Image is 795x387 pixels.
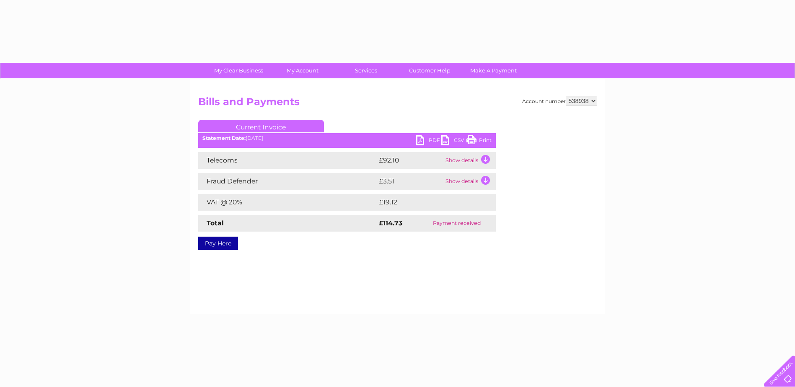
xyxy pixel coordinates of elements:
b: Statement Date: [202,135,246,141]
a: Pay Here [198,237,238,250]
a: CSV [441,135,466,147]
a: Print [466,135,492,147]
td: £92.10 [377,152,443,169]
a: My Clear Business [204,63,273,78]
td: VAT @ 20% [198,194,377,211]
a: Current Invoice [198,120,324,132]
td: Payment received [418,215,495,232]
td: £19.12 [377,194,477,211]
div: Account number [522,96,597,106]
a: Customer Help [395,63,464,78]
strong: £114.73 [379,219,402,227]
a: My Account [268,63,337,78]
div: [DATE] [198,135,496,141]
td: £3.51 [377,173,443,190]
td: Fraud Defender [198,173,377,190]
td: Show details [443,173,496,190]
a: Services [331,63,401,78]
h2: Bills and Payments [198,96,597,112]
a: PDF [416,135,441,147]
td: Telecoms [198,152,377,169]
a: Make A Payment [459,63,528,78]
td: Show details [443,152,496,169]
strong: Total [207,219,224,227]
